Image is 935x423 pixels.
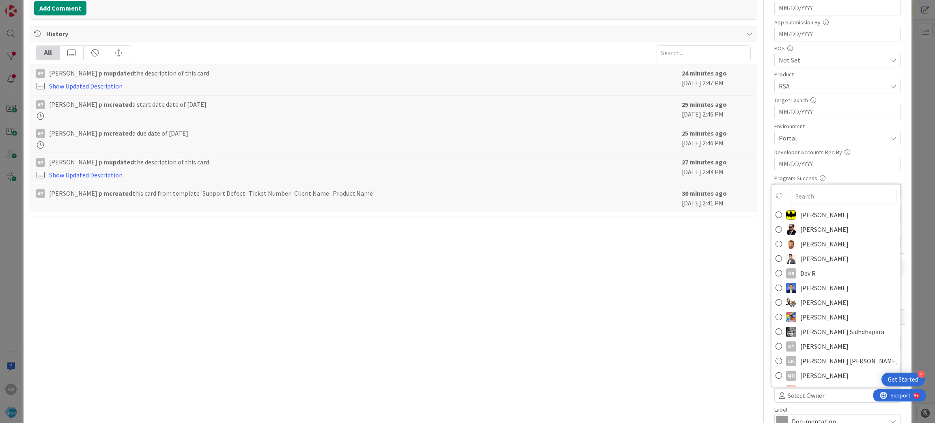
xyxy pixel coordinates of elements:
[786,356,796,366] div: Lk
[49,157,209,167] span: [PERSON_NAME] p m the description of this card
[800,384,849,396] span: [PERSON_NAME]
[682,100,727,108] b: 25 minutes ago
[682,99,751,120] div: [DATE] 2:46 PM
[37,46,60,60] div: All
[779,27,896,41] input: MM/DD/YYYY
[779,133,887,143] span: Portal
[17,1,37,11] span: Support
[774,97,901,103] div: Target Launch
[109,100,132,108] b: created
[779,55,887,65] span: Not Set
[779,81,887,91] span: RSA
[657,45,751,60] input: Search...
[774,19,901,25] div: App Submission By
[771,310,901,324] a: JK[PERSON_NAME]
[682,69,727,77] b: 24 minutes ago
[682,68,751,91] div: [DATE] 2:47 PM
[774,175,901,181] div: Program Success
[109,158,134,166] b: updated
[49,82,123,90] a: Show Updated Description
[786,385,796,395] img: RS
[682,158,727,166] b: 27 minutes ago
[771,354,901,368] a: Lk[PERSON_NAME] [PERSON_NAME]
[786,326,796,337] img: KS
[800,253,849,265] span: [PERSON_NAME]
[800,355,896,367] span: [PERSON_NAME] [PERSON_NAME]
[786,239,796,249] img: AS
[109,189,132,197] b: created
[774,407,787,412] span: Label
[779,105,896,119] input: MM/DD/YYYY
[771,281,901,295] a: DP[PERSON_NAME]
[800,326,884,338] span: [PERSON_NAME] Sidhdhapara
[800,267,816,279] span: Dev R
[800,238,849,250] span: [PERSON_NAME]
[41,3,45,10] div: 9+
[49,99,207,109] span: [PERSON_NAME] p m a start date date of [DATE]
[49,171,123,179] a: Show Updated Description
[771,383,901,397] a: RS[PERSON_NAME]
[771,251,901,266] a: BR[PERSON_NAME]
[682,189,727,197] b: 30 minutes ago
[682,188,751,208] div: [DATE] 2:41 PM
[771,207,901,222] a: AC[PERSON_NAME]
[800,223,849,235] span: [PERSON_NAME]
[771,222,901,237] a: AC[PERSON_NAME]
[774,149,901,155] div: Developer Accounts Req By
[36,129,45,138] div: Ap
[786,297,796,307] img: ES
[109,129,132,137] b: created
[771,266,901,281] a: DRDev R
[49,68,209,78] span: [PERSON_NAME] p m the description of this card
[771,324,901,339] a: KS[PERSON_NAME] Sidhdhapara
[46,29,743,39] span: History
[786,370,796,380] div: MO
[800,311,849,323] span: [PERSON_NAME]
[36,189,45,198] div: Ap
[36,69,45,78] div: Ap
[49,128,188,138] span: [PERSON_NAME] p m a due date of [DATE]
[786,283,796,293] img: DP
[779,157,896,171] input: MM/DD/YYYY
[36,100,45,109] div: Ap
[774,45,901,51] div: POS
[771,368,901,383] a: MO[PERSON_NAME]
[800,209,849,221] span: [PERSON_NAME]
[800,369,849,382] span: [PERSON_NAME]
[786,268,796,278] div: DR
[774,71,901,77] div: Product
[109,69,134,77] b: updated
[800,282,849,294] span: [PERSON_NAME]
[786,312,796,322] img: JK
[771,295,901,310] a: ES[PERSON_NAME]
[888,376,918,384] div: Get Started
[918,371,925,378] div: 4
[786,209,796,220] img: AC
[36,158,45,167] div: Ap
[788,391,825,400] span: Select Owner
[779,1,896,15] input: MM/DD/YYYY
[791,189,896,203] input: Search
[682,129,727,137] b: 25 minutes ago
[881,373,925,386] div: Open Get Started checklist, remaining modules: 4
[771,339,901,354] a: KT[PERSON_NAME]
[49,188,375,198] span: [PERSON_NAME] p m this card from template 'Support Defect- Ticket Number- Client Name- Product Name'
[800,340,849,352] span: [PERSON_NAME]
[682,128,751,149] div: [DATE] 2:46 PM
[34,1,86,15] button: Add Comment
[786,253,796,263] img: BR
[774,123,901,129] div: Environment
[786,224,796,234] img: AC
[786,341,796,351] div: KT
[682,157,751,180] div: [DATE] 2:44 PM
[800,296,849,309] span: [PERSON_NAME]
[771,237,901,251] a: AS[PERSON_NAME]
